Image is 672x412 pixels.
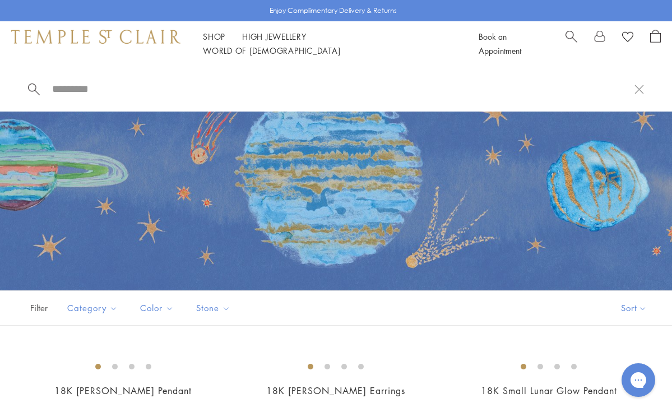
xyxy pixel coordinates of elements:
a: 18K [PERSON_NAME] Pendant [54,385,192,397]
img: Temple St. Clair [11,30,180,43]
button: Stone [188,295,239,321]
a: ShopShop [203,31,225,42]
a: World of [DEMOGRAPHIC_DATA]World of [DEMOGRAPHIC_DATA] [203,45,340,56]
a: High JewelleryHigh Jewellery [242,31,307,42]
nav: Main navigation [203,30,453,58]
button: Color [132,295,182,321]
a: 18K Small Lunar Glow Pendant [481,385,617,397]
a: Book an Appointment [479,31,521,56]
a: View Wishlist [622,30,633,47]
span: Color [135,301,182,315]
button: Category [59,295,126,321]
a: Open Shopping Bag [650,30,661,58]
a: Search [566,30,577,58]
button: Show sort by [596,291,672,325]
span: Stone [191,301,239,315]
p: Enjoy Complimentary Delivery & Returns [270,5,397,16]
iframe: Gorgias live chat messenger [616,359,661,401]
a: 18K [PERSON_NAME] Earrings [266,385,405,397]
span: Category [62,301,126,315]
